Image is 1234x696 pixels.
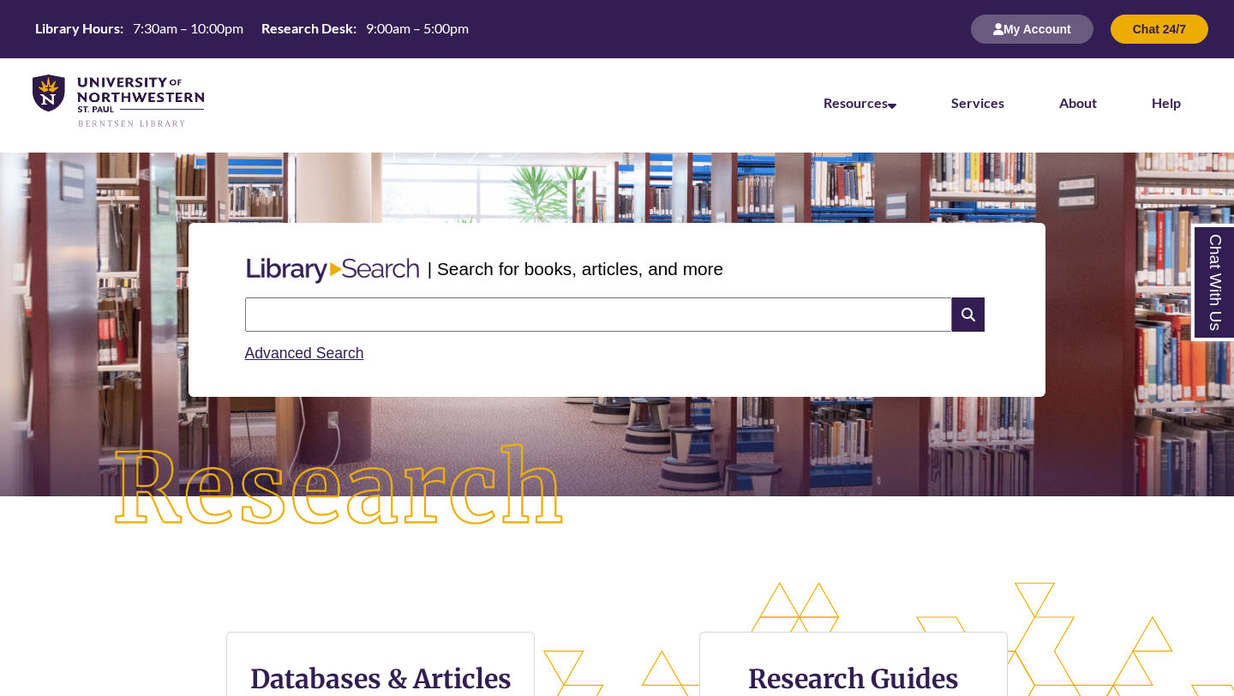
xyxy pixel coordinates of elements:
button: My Account [971,15,1093,44]
a: Resources [824,94,896,111]
a: About [1059,94,1097,111]
a: Hours Today [28,19,476,39]
p: | Search for books, articles, and more [428,255,723,282]
span: 9:00am – 5:00pm [366,20,469,36]
h3: Databases & Articles [241,663,520,695]
a: My Account [971,21,1093,36]
a: Help [1152,94,1181,111]
a: Services [951,94,1004,111]
img: UNWSP Library Logo [33,75,204,129]
img: Libary Search [238,251,428,291]
span: 7:30am – 10:00pm [133,20,243,36]
a: Chat 24/7 [1111,21,1208,36]
h3: Research Guides [714,663,993,695]
button: Chat 24/7 [1111,15,1208,44]
table: Hours Today [28,19,476,38]
i: Search [952,297,985,332]
th: Library Hours: [28,19,126,38]
a: Advanced Search [245,345,364,362]
th: Research Desk: [255,19,359,38]
img: Research [62,393,617,586]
